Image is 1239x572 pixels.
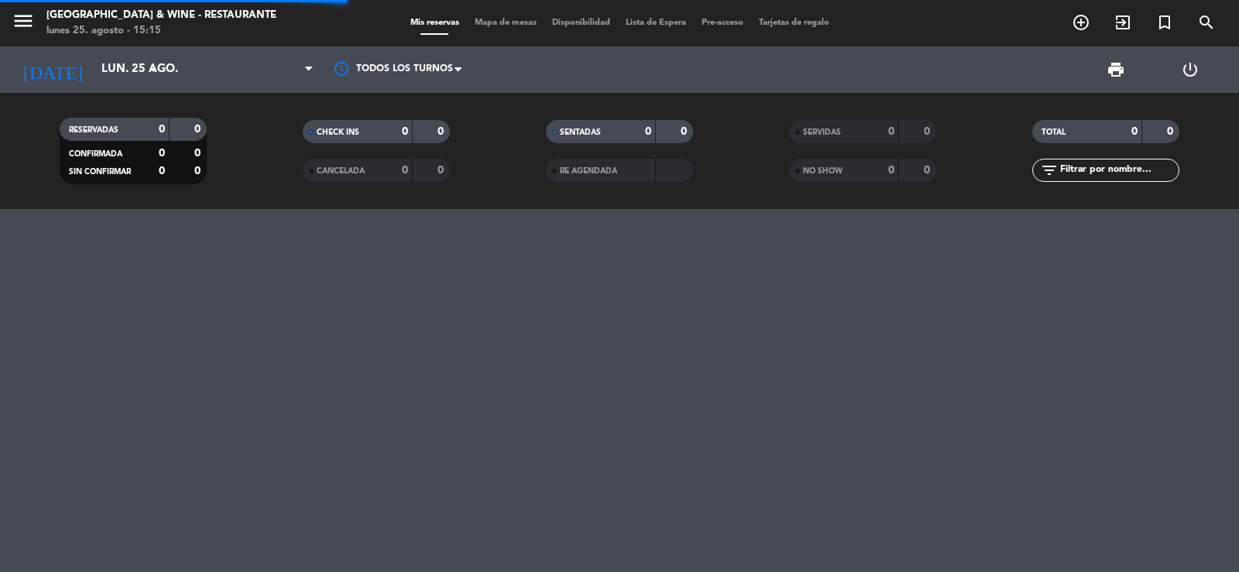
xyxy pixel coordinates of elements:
span: SERVIDAS [803,128,841,136]
strong: 0 [681,126,690,137]
span: RE AGENDADA [560,167,617,175]
i: menu [12,9,35,33]
i: power_settings_new [1181,60,1200,79]
i: add_circle_outline [1072,13,1090,32]
i: arrow_drop_down [144,60,163,79]
button: menu [12,9,35,38]
span: NO SHOW [803,167,843,175]
i: filter_list [1040,161,1059,180]
strong: 0 [438,126,447,137]
i: turned_in_not [1155,13,1174,32]
strong: 0 [402,165,408,176]
strong: 0 [438,165,447,176]
span: Mapa de mesas [467,19,544,27]
strong: 0 [194,148,204,159]
strong: 0 [159,166,165,176]
span: print [1107,60,1125,79]
strong: 0 [924,126,933,137]
strong: 0 [402,126,408,137]
strong: 0 [1131,126,1138,137]
span: RESERVADAS [69,126,118,134]
span: Lista de Espera [618,19,694,27]
strong: 0 [888,165,894,176]
strong: 0 [194,124,204,135]
i: exit_to_app [1114,13,1132,32]
span: Tarjetas de regalo [751,19,837,27]
span: Pre-acceso [694,19,751,27]
span: CHECK INS [317,128,359,136]
div: lunes 25. agosto - 15:15 [46,23,276,39]
span: SENTADAS [560,128,601,136]
strong: 0 [159,124,165,135]
strong: 0 [888,126,894,137]
strong: 0 [1167,126,1176,137]
input: Filtrar por nombre... [1059,162,1179,179]
i: search [1197,13,1216,32]
span: SIN CONFIRMAR [69,168,131,176]
strong: 0 [159,148,165,159]
span: CANCELADA [317,167,365,175]
i: [DATE] [12,53,94,87]
strong: 0 [194,166,204,176]
span: Disponibilidad [544,19,618,27]
span: Mis reservas [403,19,467,27]
span: CONFIRMADA [69,150,122,158]
div: LOG OUT [1153,46,1227,93]
strong: 0 [924,165,933,176]
div: [GEOGRAPHIC_DATA] & Wine - Restaurante [46,8,276,23]
strong: 0 [645,126,651,137]
span: TOTAL [1042,128,1066,136]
